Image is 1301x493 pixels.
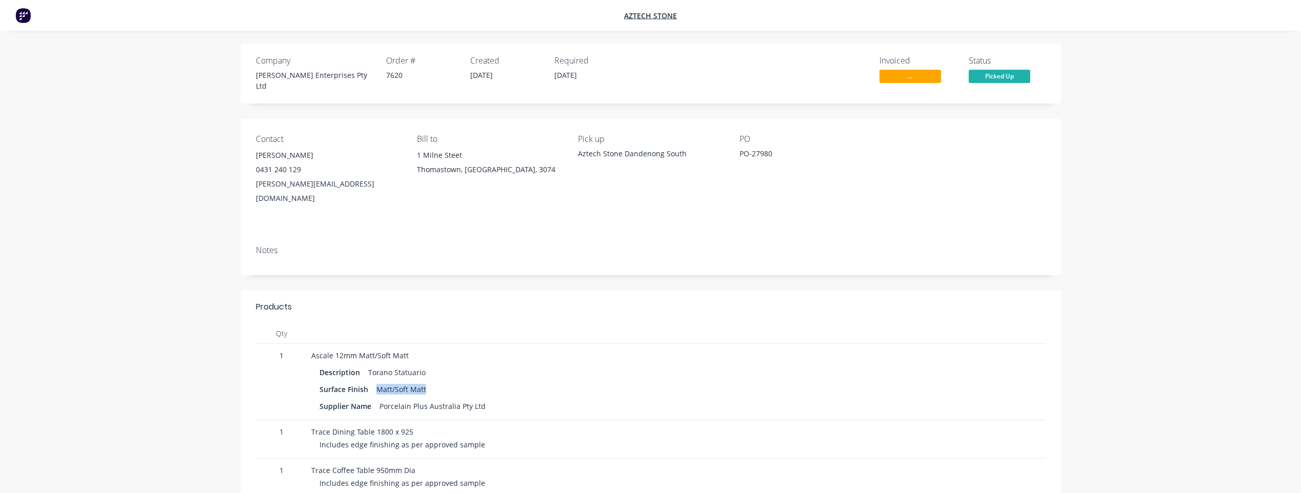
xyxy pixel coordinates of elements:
[578,148,723,159] div: Aztech Stone Dandenong South
[256,148,401,162] div: [PERSON_NAME]
[256,177,401,206] div: [PERSON_NAME][EMAIL_ADDRESS][DOMAIN_NAME]
[386,56,458,66] div: Order #
[319,382,372,397] div: Surface Finish
[260,465,303,476] span: 1
[739,134,884,144] div: PO
[417,134,562,144] div: Bill to
[256,148,401,206] div: [PERSON_NAME]0431 240 129[PERSON_NAME][EMAIL_ADDRESS][DOMAIN_NAME]
[260,350,303,361] span: 1
[879,56,956,66] div: Invoiced
[256,56,374,66] div: Company
[364,365,430,380] div: Torano Statuario
[260,426,303,437] span: 1
[470,70,493,80] span: [DATE]
[319,365,364,380] div: Description
[578,134,723,144] div: Pick up
[969,70,1030,83] span: Picked Up
[15,8,31,23] img: Factory
[256,245,1046,255] div: Notes
[554,70,577,80] span: [DATE]
[319,440,485,449] span: Includes edge finishing as per approved sample
[256,162,401,177] div: 0431 240 129
[969,56,1046,66] div: Status
[879,70,941,83] span: ...
[256,323,307,344] div: Qty
[256,301,292,313] div: Products
[554,56,626,66] div: Required
[319,478,485,488] span: Includes edge finishing as per approved sample
[311,351,409,360] span: Ascale 12mm Matt/Soft Matt
[256,70,374,91] div: [PERSON_NAME] Enterprises Pty Ltd
[624,11,677,20] a: Aztech Stone
[470,56,542,66] div: Created
[417,148,562,181] div: 1 Milne SteetThomastown, [GEOGRAPHIC_DATA], 3074
[417,148,562,162] div: 1 Milne Steet
[311,427,413,437] span: Trace Dining Table 1800 x 925
[372,382,430,397] div: Matt/Soft Matt
[319,399,375,414] div: Supplier Name
[256,134,401,144] div: Contact
[311,465,415,475] span: Trace Coffee Table 950mm Dia
[386,70,458,80] div: 7620
[375,399,490,414] div: Porcelain Plus Australia Pty Ltd
[739,148,868,162] div: PO-27980
[417,162,562,177] div: Thomastown, [GEOGRAPHIC_DATA], 3074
